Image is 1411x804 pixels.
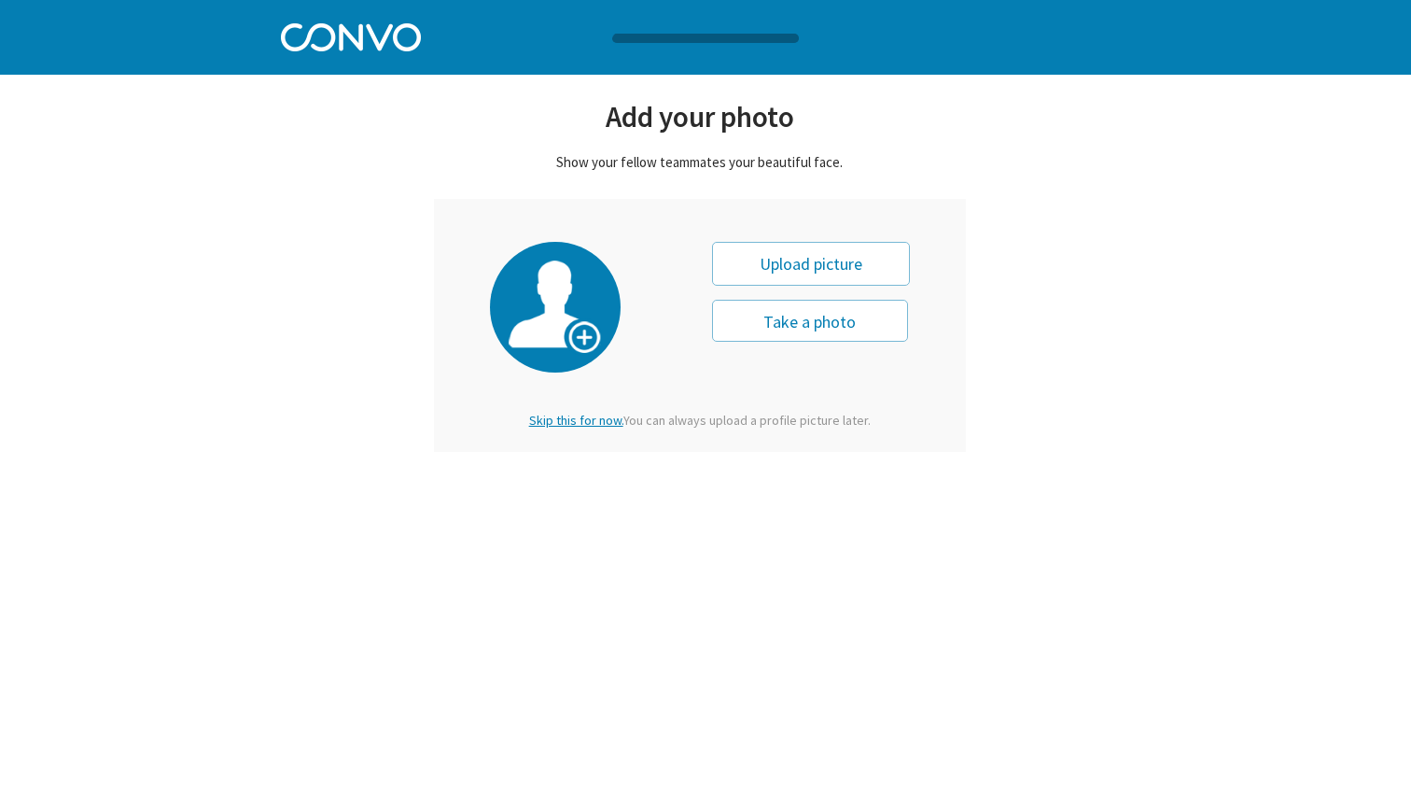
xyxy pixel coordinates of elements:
span: Skip this for now. [529,412,623,429]
button: Take a photo [712,300,908,342]
div: Upload picture [712,242,910,286]
img: profile-picture.png [509,261,602,356]
img: Convo Logo [281,19,421,51]
div: Show your fellow teammates your beautiful face. [434,153,966,171]
div: Add your photo [434,98,966,134]
div: You can always upload a profile picture later. [513,412,887,429]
